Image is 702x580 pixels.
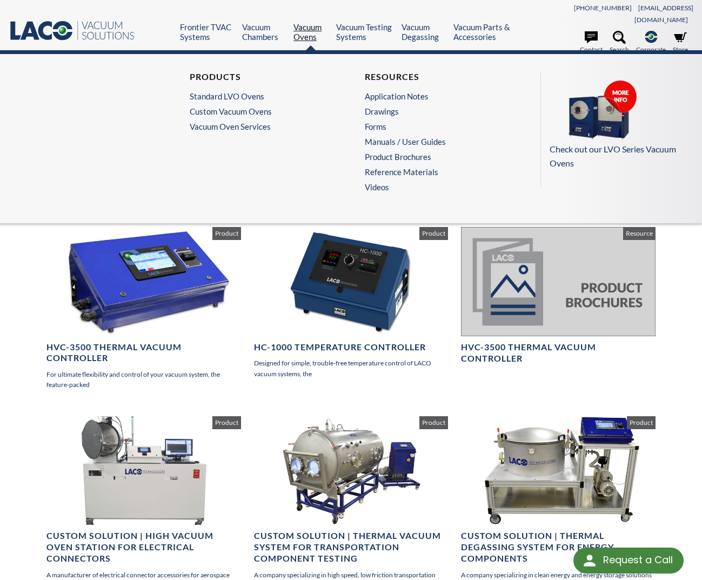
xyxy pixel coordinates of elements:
[190,91,332,101] a: Standard LVO Ovens
[365,122,507,131] a: Forms
[365,182,512,192] a: Videos
[365,137,507,146] a: Manuals / User Guides
[402,22,445,42] a: Vacuum Degassing
[365,71,507,83] h4: Resources
[365,167,507,177] a: Reference Materials
[254,227,448,379] a: HC-1000 Temperature Controller Designed for simple, trouble-free temperature control of LACO vacu...
[634,4,693,24] a: [EMAIL_ADDRESS][DOMAIN_NAME]
[254,530,448,564] h4: Custom Solution | Thermal Vacuum System for Transportation Component Testing
[46,369,240,390] p: For ultimate flexibility and control of your vacuum system, the feature-packed
[190,122,337,131] a: Vacuum Oven Services
[419,416,448,429] span: Product
[293,22,328,42] a: Vacuum Ovens
[574,4,632,12] a: [PHONE_NUMBER]
[550,80,658,141] img: OVENS.png
[46,530,240,564] h4: Custom Solution | High Vacuum Oven Station for Electrical Connectors
[46,342,240,364] h4: HVC-3500 Thermal Vacuum Controller
[190,106,332,116] a: Custom Vacuum Ovens
[46,227,240,390] a: HVC-3500 Thermal Vacuum Controller For ultimate flexibility and control of your vacuum system, th...
[212,416,241,429] span: Product
[242,22,285,42] a: Vacuum Chambers
[336,22,393,42] a: Vacuum Testing Systems
[550,142,688,170] p: Check out our LVO Series Vacuum Ovens
[461,227,655,364] a: HVC-3500 Thermal Vacuum Controller Resource
[573,548,684,574] div: Request a Call
[365,106,507,116] a: Drawings
[365,152,507,162] a: Product Brochures
[419,227,448,240] span: Product
[190,71,332,83] h4: Products
[623,227,656,240] span: Resource
[581,552,598,569] img: round button
[461,530,655,564] h4: Custom Solution | Thermal Degassing System for Energy Components
[610,31,629,55] a: Search
[603,548,673,572] div: Request a Call
[453,22,519,42] a: Vacuum Parts & Accessories
[180,22,235,42] a: Frontier TVAC Systems
[580,31,603,55] a: Contact
[550,80,688,170] a: Check out our LVO Series Vacuum Ovens
[627,416,656,429] span: Product
[254,358,448,378] p: Designed for simple, trouble-free temperature control of LACO vacuum systems, the
[365,91,507,101] a: Application Notes
[673,31,688,55] a: Store
[461,342,655,364] h4: HVC-3500 Thermal Vacuum Controller
[212,227,241,240] span: Product
[254,342,448,353] h4: HC-1000 Temperature Controller
[636,44,666,55] span: Corporate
